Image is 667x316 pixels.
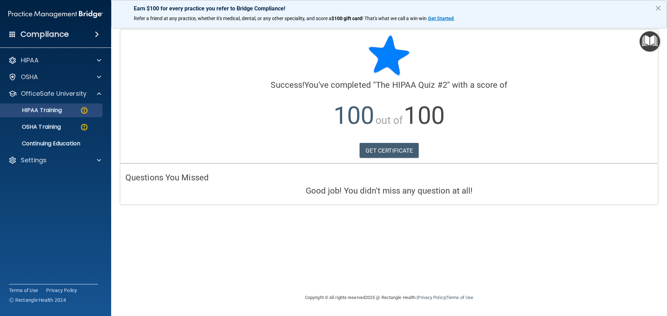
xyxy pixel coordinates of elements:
img: PMB logo [8,7,103,21]
p: Settings [21,156,47,164]
p: HIPAA [21,56,39,65]
span: Success! [271,80,304,90]
img: warning-circle.0cc9ac19.png [80,106,89,115]
img: warning-circle.0cc9ac19.png [80,123,89,131]
p: OSHA [21,73,38,81]
p: OSHA Training [5,123,61,130]
h4: Good job! You didn't miss any question at all! [125,186,653,195]
h4: Questions You Missed [125,173,653,182]
a: OfficeSafe University [8,89,101,98]
p: Continuing Education [5,140,99,147]
h4: Compliance [20,29,69,39]
h4: You've completed " " with a score of [125,80,653,89]
strong: $100 gift card [331,16,362,21]
span: out of [376,114,403,126]
p: HIPAA Training [5,107,62,114]
strong: Get Started [428,16,454,21]
a: Terms of Use [446,295,473,300]
a: Get Started [428,16,455,21]
span: ! That's what we call a win-win. [362,16,428,21]
a: Terms of Use [9,287,38,294]
p: Earn $100 for every practice you refer to Bridge Compliance! [134,5,644,12]
p: OfficeSafe University [21,89,87,98]
a: OSHA [8,73,101,81]
a: Privacy Policy [46,287,77,294]
span: 100 [404,101,444,130]
span: Ⓒ Rectangle Health 2024 [9,297,66,304]
a: GET CERTIFICATE [360,143,419,158]
img: blue-star-rounded.9d042014.png [368,35,410,76]
span: Refer a friend at any practice, whether it's medical, dental, or any other speciality, and score a [134,16,331,21]
a: Settings [8,156,101,164]
a: HIPAA [8,56,101,65]
a: Privacy Policy [418,295,445,300]
button: Close [655,2,661,14]
span: 100 [333,101,374,130]
div: Copyright © All rights reserved 2025 @ Rectangle Health | | [262,287,516,309]
button: Open Resource Center [640,31,660,52]
span: The HIPAA Quiz #2 [376,80,447,90]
